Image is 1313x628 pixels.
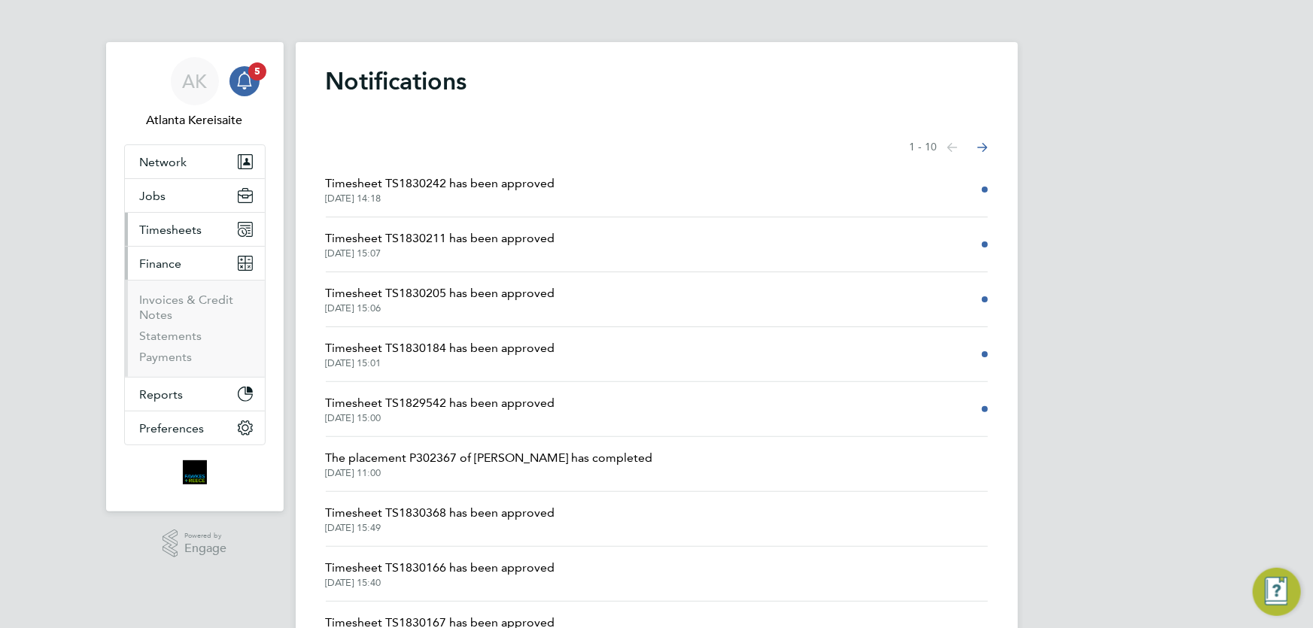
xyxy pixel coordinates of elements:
span: [DATE] 15:07 [326,247,555,259]
span: Timesheet TS1830368 has been approved [326,504,555,522]
a: Powered byEngage [163,529,226,558]
span: Preferences [140,421,205,435]
span: Timesheet TS1830242 has been approved [326,174,555,193]
span: [DATE] 15:00 [326,412,555,424]
a: Timesheet TS1829542 has been approved[DATE] 15:00 [326,394,555,424]
span: Timesheets [140,223,202,237]
span: [DATE] 15:01 [326,357,555,369]
nav: Select page of notifications list [910,132,988,162]
span: [DATE] 15:49 [326,522,555,534]
a: Payments [140,350,193,364]
span: AK [182,71,207,91]
button: Reports [125,378,265,411]
button: Preferences [125,411,265,444]
nav: Main navigation [106,42,284,511]
button: Engage Resource Center [1253,568,1301,616]
span: [DATE] 14:18 [326,193,555,205]
a: Timesheet TS1830368 has been approved[DATE] 15:49 [326,504,555,534]
span: Timesheet TS1829542 has been approved [326,394,555,412]
a: Timesheet TS1830211 has been approved[DATE] 15:07 [326,229,555,259]
span: Atlanta Kereisaite [124,111,266,129]
span: Finance [140,256,182,271]
a: The placement P302367 of [PERSON_NAME] has completed[DATE] 11:00 [326,449,653,479]
a: 5 [229,57,260,105]
span: 5 [248,62,266,80]
span: Timesheet TS1830166 has been approved [326,559,555,577]
a: Timesheet TS1830184 has been approved[DATE] 15:01 [326,339,555,369]
span: 1 - 10 [910,140,938,155]
span: Powered by [184,529,226,542]
span: Network [140,155,187,169]
span: [DATE] 15:06 [326,302,555,314]
h1: Notifications [326,66,988,96]
span: Reports [140,387,184,402]
button: Timesheets [125,213,265,246]
button: Jobs [125,179,265,212]
a: Invoices & Credit Notes [140,293,234,322]
a: Statements [140,329,202,343]
span: Timesheet TS1830211 has been approved [326,229,555,247]
img: bromak-logo-retina.png [183,460,207,484]
a: Go to home page [124,460,266,484]
a: Timesheet TS1830242 has been approved[DATE] 14:18 [326,174,555,205]
button: Network [125,145,265,178]
span: Jobs [140,189,166,203]
div: Finance [125,280,265,377]
span: Timesheet TS1830184 has been approved [326,339,555,357]
span: [DATE] 11:00 [326,467,653,479]
a: Timesheet TS1830166 has been approved[DATE] 15:40 [326,559,555,589]
span: Engage [184,542,226,555]
span: Timesheet TS1830205 has been approved [326,284,555,302]
a: AKAtlanta Kereisaite [124,57,266,129]
span: The placement P302367 of [PERSON_NAME] has completed [326,449,653,467]
span: [DATE] 15:40 [326,577,555,589]
button: Finance [125,247,265,280]
a: Timesheet TS1830205 has been approved[DATE] 15:06 [326,284,555,314]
